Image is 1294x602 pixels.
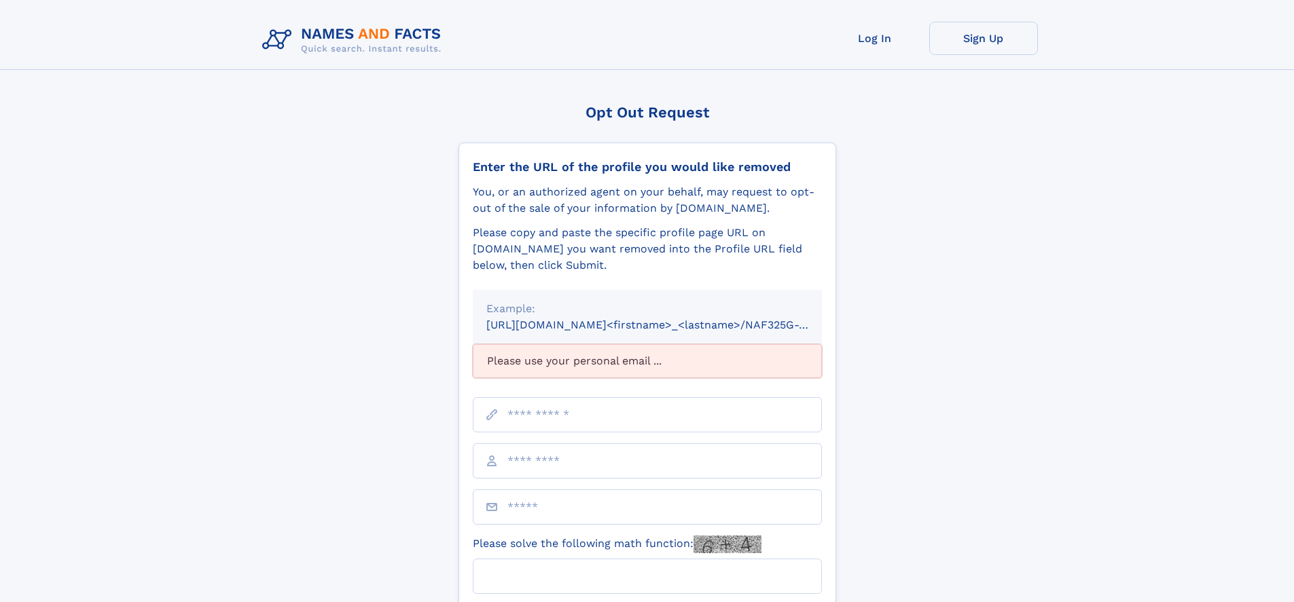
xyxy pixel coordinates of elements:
div: Enter the URL of the profile you would like removed [473,159,822,174]
a: Log In [821,22,929,55]
label: Please solve the following math function: [473,535,761,553]
a: Sign Up [929,22,1038,55]
div: You, or an authorized agent on your behalf, may request to opt-out of the sale of your informatio... [473,184,822,217]
div: Opt Out Request [459,104,836,121]
div: Please use your personal email ... [473,344,822,378]
div: Please copy and paste the specific profile page URL on [DOMAIN_NAME] you want removed into the Pr... [473,225,822,274]
img: Logo Names and Facts [257,22,452,58]
div: Example: [486,301,808,317]
small: [URL][DOMAIN_NAME]<firstname>_<lastname>/NAF325G-xxxxxxxx [486,318,848,331]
